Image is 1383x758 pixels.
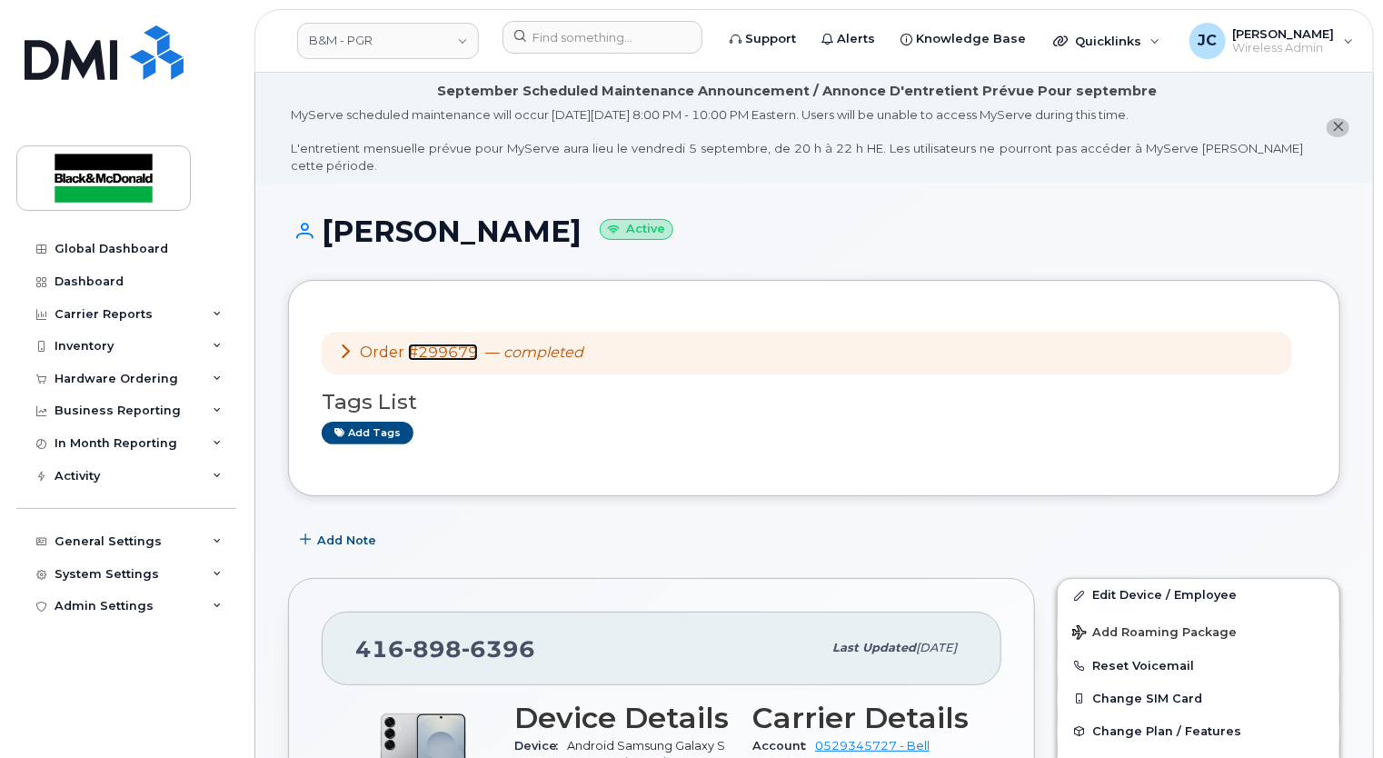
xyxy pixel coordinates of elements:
[503,344,583,361] em: completed
[752,739,815,753] span: Account
[288,524,392,556] button: Add Note
[485,344,583,361] span: —
[600,219,673,240] small: Active
[462,635,535,663] span: 6396
[288,215,1340,247] h1: [PERSON_NAME]
[1058,613,1339,650] button: Add Roaming Package
[514,739,567,753] span: Device
[408,344,478,361] a: #299679
[1072,625,1237,643] span: Add Roaming Package
[1092,724,1241,738] span: Change Plan / Features
[291,106,1303,174] div: MyServe scheduled maintenance will occur [DATE][DATE] 8:00 PM - 10:00 PM Eastern. Users will be u...
[404,635,462,663] span: 898
[317,532,376,549] span: Add Note
[832,641,916,654] span: Last updated
[355,635,535,663] span: 416
[322,422,413,444] a: Add tags
[1058,683,1339,715] button: Change SIM Card
[322,391,1307,414] h3: Tags List
[1058,715,1339,748] button: Change Plan / Features
[1058,579,1339,612] a: Edit Device / Employee
[1327,118,1349,137] button: close notification
[437,82,1157,101] div: September Scheduled Maintenance Announcement / Annonce D'entretient Prévue Pour septembre
[1058,650,1339,683] button: Reset Voicemail
[752,702,969,734] h3: Carrier Details
[815,739,930,753] a: 0529345727 - Bell
[514,702,731,734] h3: Device Details
[916,641,957,654] span: [DATE]
[360,344,404,361] span: Order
